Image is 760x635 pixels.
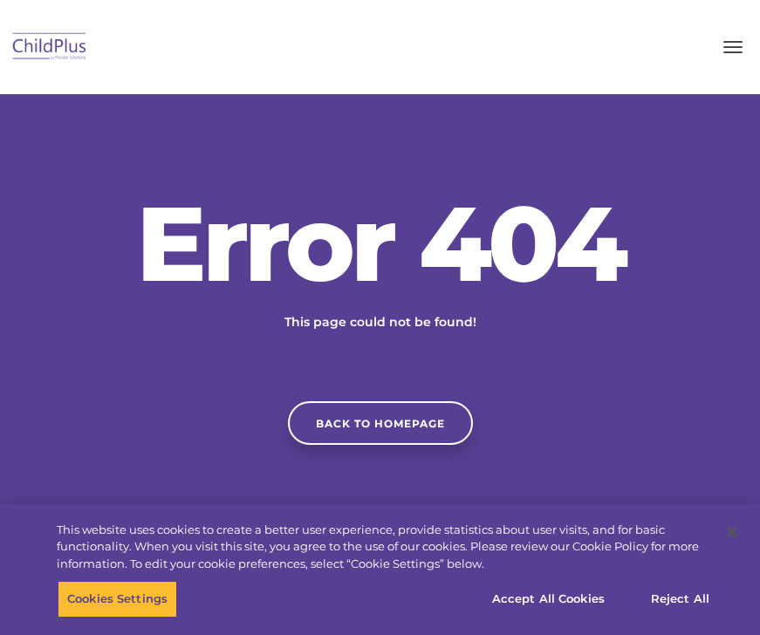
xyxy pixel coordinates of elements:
button: Reject All [626,581,735,618]
button: Accept All Cookies [483,581,614,618]
button: Cookies Settings [58,581,177,618]
div: This website uses cookies to create a better user experience, provide statistics about user visit... [57,522,708,573]
h2: Error 404 [119,191,642,296]
button: Close [713,513,751,551]
img: ChildPlus by Procare Solutions [9,27,91,68]
p: This page could not be found! [197,313,564,331]
a: Back to homepage [288,401,473,445]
